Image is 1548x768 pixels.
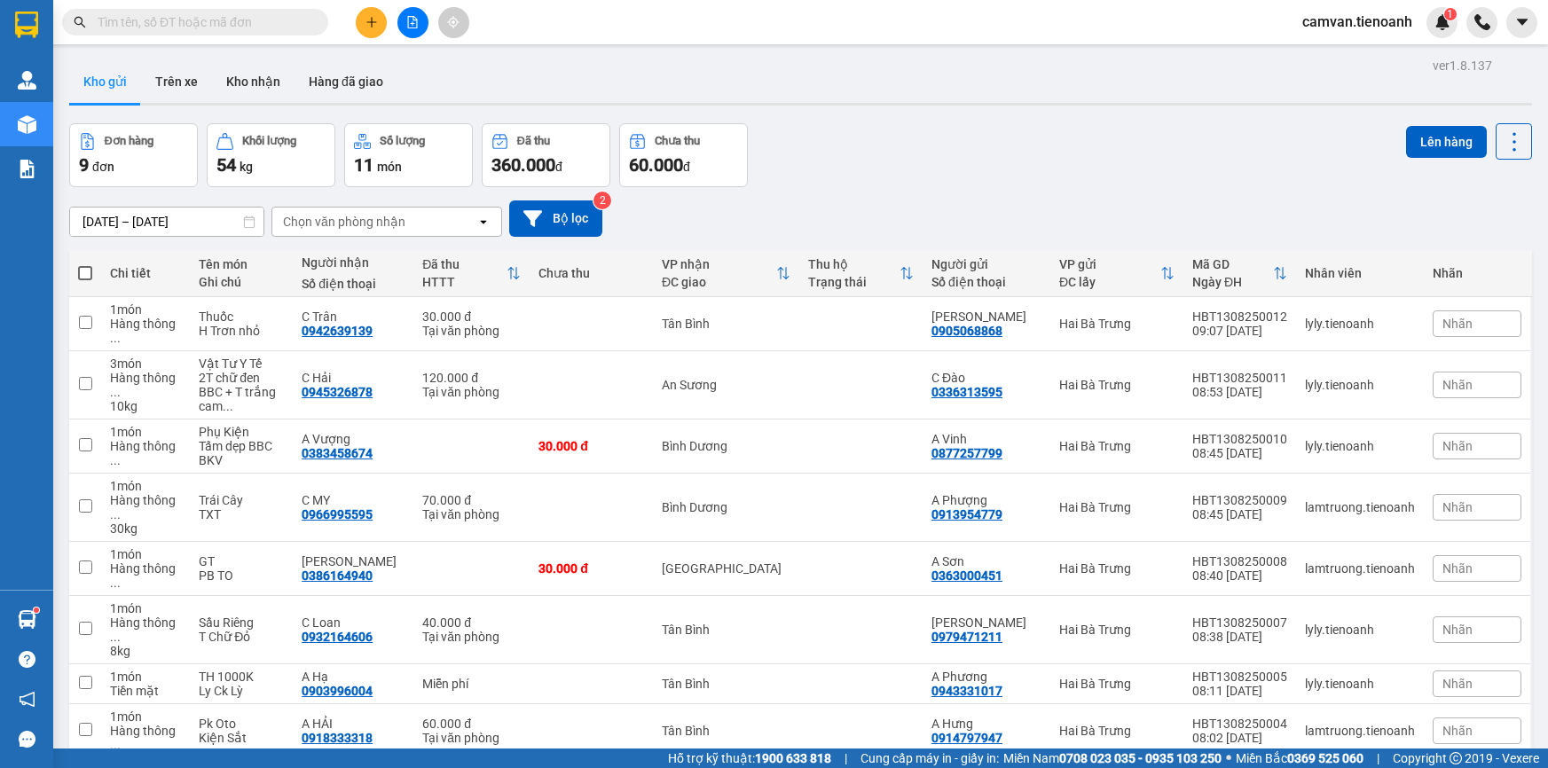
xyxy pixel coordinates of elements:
[1442,378,1473,392] span: Nhãn
[931,275,1041,289] div: Số điện thoại
[1059,439,1175,453] div: Hai Bà Trưng
[1059,751,1222,765] strong: 0708 023 035 - 0935 103 250
[931,554,1041,568] div: A Sơn
[845,748,847,768] span: |
[422,257,507,271] div: Đã thu
[662,500,790,514] div: Bình Dương
[302,615,405,630] div: C Loan
[1059,257,1160,271] div: VP gửi
[422,677,521,691] div: Miễn phí
[397,7,428,38] button: file-add
[19,651,35,668] span: question-circle
[509,200,602,237] button: Bộ lọc
[1192,257,1273,271] div: Mã GD
[110,317,181,345] div: Hàng thông thường
[207,123,335,187] button: Khối lượng54kg
[69,123,198,187] button: Đơn hàng9đơn
[755,751,831,765] strong: 1900 633 818
[1450,752,1462,764] span: copyright
[295,60,397,103] button: Hàng đã giao
[931,670,1041,684] div: A Phương
[662,378,790,392] div: An Sương
[69,60,141,103] button: Kho gửi
[1192,371,1287,385] div: HBT1308250011
[422,493,521,507] div: 70.000 đ
[1474,14,1490,30] img: phone-icon
[1059,500,1175,514] div: Hai Bà Trưng
[438,7,469,38] button: aim
[110,399,181,413] div: 10 kg
[302,568,373,583] div: 0386164940
[1192,684,1287,698] div: 08:11 [DATE]
[1442,561,1473,576] span: Nhãn
[110,453,121,467] span: ...
[662,275,776,289] div: ĐC giao
[931,615,1041,630] div: Cô Hương
[199,684,284,698] div: Ly Ck Lỳ
[110,493,181,521] div: Hàng thông thường
[1192,615,1287,630] div: HBT1308250007
[302,310,405,324] div: C Trân
[18,160,36,178] img: solution-icon
[931,507,1002,521] div: 0913954779
[422,310,521,324] div: 30.000 đ
[1444,8,1457,20] sup: 1
[110,266,181,280] div: Chi tiết
[1226,755,1231,762] span: ⚪️
[110,302,181,317] div: 1 món
[662,561,790,576] div: [GEOGRAPHIC_DATA]
[931,432,1041,446] div: A Vinh
[110,357,181,371] div: 3 món
[1192,385,1287,399] div: 08:53 [DATE]
[593,192,611,209] sup: 2
[662,439,790,453] div: Bình Dương
[110,630,121,644] span: ...
[1442,317,1473,331] span: Nhãn
[1192,554,1287,568] div: HBT1308250008
[1442,500,1473,514] span: Nhãn
[683,160,690,174] span: đ
[105,135,153,147] div: Đơn hàng
[1305,677,1415,691] div: lyly.tienoanh
[110,724,181,752] div: Hàng thông thường
[1433,56,1492,75] div: ver 1.8.137
[1059,317,1175,331] div: Hai Bà Trưng
[931,371,1041,385] div: C Đào
[1305,439,1415,453] div: lyly.tienoanh
[199,615,284,630] div: Sầu Riêng
[110,507,121,521] span: ...
[110,547,181,561] div: 1 món
[1192,630,1287,644] div: 08:38 [DATE]
[92,160,114,174] span: đơn
[110,644,181,658] div: 8 kg
[1305,378,1415,392] div: lyly.tienoanh
[199,275,284,289] div: Ghi chú
[199,310,284,324] div: Thuốc
[482,123,610,187] button: Đã thu360.000đ
[110,615,181,644] div: Hàng thông thường
[1434,14,1450,30] img: icon-new-feature
[110,684,181,698] div: Tiền mặt
[18,71,36,90] img: warehouse-icon
[1059,561,1175,576] div: Hai Bà Trưng
[79,154,89,176] span: 9
[1442,439,1473,453] span: Nhãn
[302,255,405,270] div: Người nhận
[662,724,790,738] div: Tân Bình
[1003,748,1222,768] span: Miền Nam
[1305,623,1415,637] div: lyly.tienoanh
[240,160,253,174] span: kg
[1192,446,1287,460] div: 08:45 [DATE]
[19,691,35,708] span: notification
[1305,561,1415,576] div: lamtruong.tienoanh
[199,425,284,439] div: Phụ Kiện
[302,432,405,446] div: A Vượng
[216,154,236,176] span: 54
[931,731,1002,745] div: 0914797947
[799,250,923,297] th: Toggle SortBy
[422,275,507,289] div: HTTT
[356,7,387,38] button: plus
[302,554,405,568] div: Thanh Thảo
[1192,568,1287,583] div: 08:40 [DATE]
[1192,493,1287,507] div: HBT1308250009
